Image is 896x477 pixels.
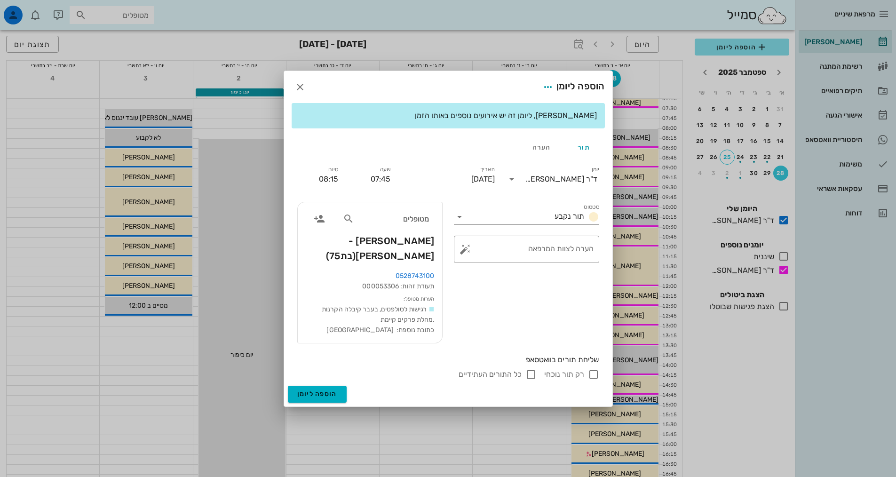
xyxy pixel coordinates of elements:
div: תור [563,136,605,159]
span: הוספה ליומן [297,390,337,398]
label: כל התורים העתידיים [459,370,522,379]
span: [PERSON_NAME] -[PERSON_NAME] [305,233,435,263]
div: הערה [520,136,563,159]
div: הוספה ליומן [539,79,605,95]
a: 0528743100 [396,272,435,280]
div: שליחת תורים בוואטסאפ [297,355,599,365]
label: שעה [380,166,390,173]
label: תאריך [480,166,495,173]
span: 75 [329,250,341,262]
label: סטטוס [584,204,599,211]
span: [PERSON_NAME], ליומן זה יש אירועים נוספים באותו הזמן [415,111,597,120]
span: תור נקבע [555,212,584,221]
div: תעודת זהות: 000053306 [305,281,435,292]
div: יומןד"ר [PERSON_NAME] [506,172,599,187]
span: (בת ) [326,250,356,262]
div: ד"ר [PERSON_NAME] [525,175,597,183]
label: רק תור נוכחי [544,370,584,379]
div: סטטוסתור נקבע [454,209,599,224]
label: סיום [328,166,338,173]
span: רגישות לסולפטים, בעבר קיבלה הקרנות ,מחלת פרקים קיימת כתובת נוספת: [GEOGRAPHIC_DATA] [320,305,435,334]
button: הוספה ליומן [288,386,347,403]
label: יומן [591,166,599,173]
small: הערות מטופל: [404,296,434,302]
